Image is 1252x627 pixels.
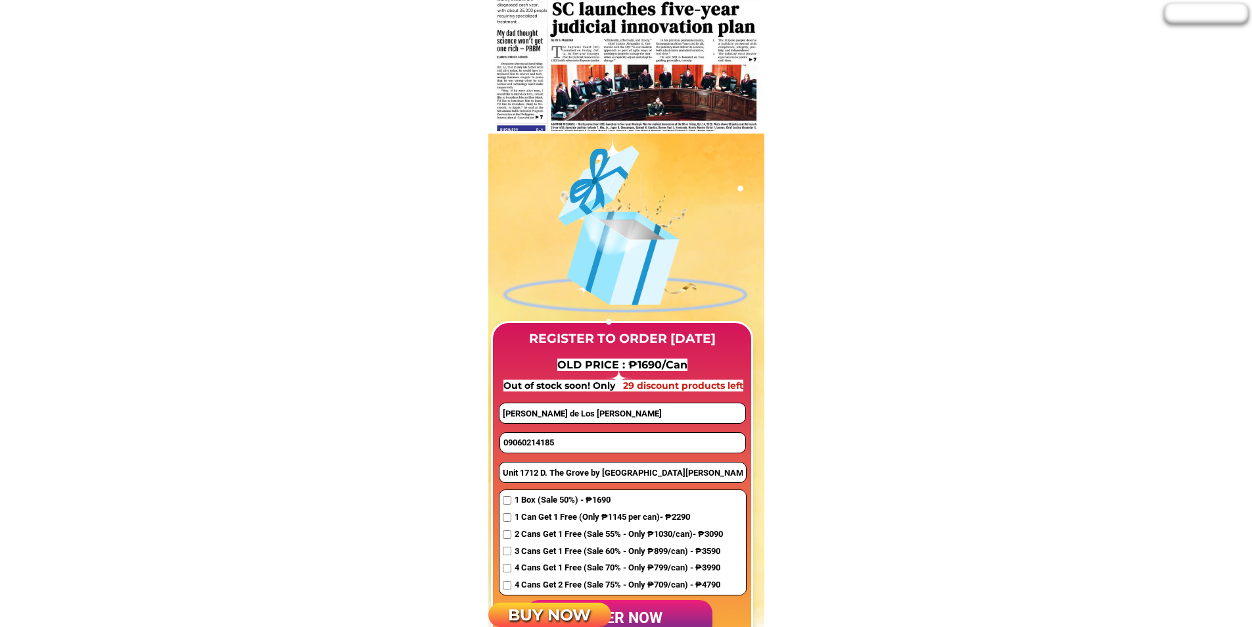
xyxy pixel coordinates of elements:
input: first and last name [499,403,745,423]
span: 1 Box (Sale 50%) - ₱1690 [515,493,723,507]
span: 2 Cans Get 1 Free (Sale 55% - Only ₱1030/can)- ₱3090 [515,528,723,541]
span: 4 Cans Get 1 Free (Sale 70% - Only ₱799/can) - ₱3990 [515,561,723,575]
span: 29 discount products left [623,380,743,391]
span: 1 Can Get 1 Free (Only ₱1145 per can)- ₱2290 [515,511,723,524]
input: Address [499,463,746,482]
input: Phone number [500,433,745,453]
span: 3 Cans Get 1 Free (Sale 60% - Only ₱899/can) - ₱3590 [515,545,723,559]
span: 4 Cans Get 2 Free (Sale 75% - Only ₱709/can) - ₱4790 [515,578,723,592]
span: Out of stock soon! Only [503,380,618,391]
span: OLD PRICE : ₱1690/Can [557,359,687,371]
h3: REGISTER TO ORDER [DATE] [519,329,726,349]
